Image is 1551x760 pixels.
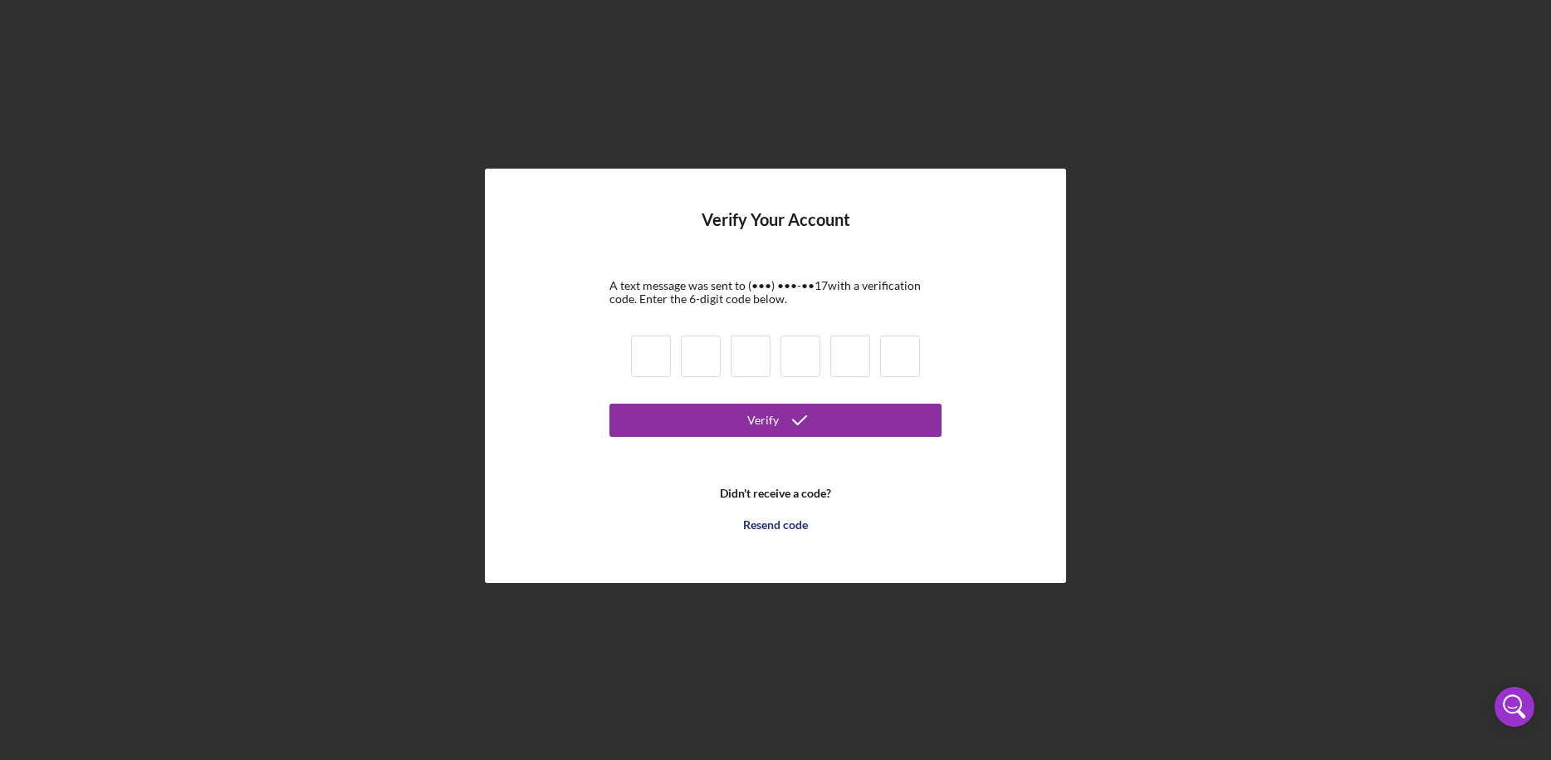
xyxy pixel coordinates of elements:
[1495,687,1534,727] div: Open Intercom Messenger
[609,508,942,542] button: Resend code
[609,404,942,437] button: Verify
[720,487,831,500] b: Didn't receive a code?
[609,279,942,306] div: A text message was sent to (•••) •••-•• 17 with a verification code. Enter the 6-digit code below.
[747,404,779,437] div: Verify
[743,508,808,542] div: Resend code
[702,210,850,254] h4: Verify Your Account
